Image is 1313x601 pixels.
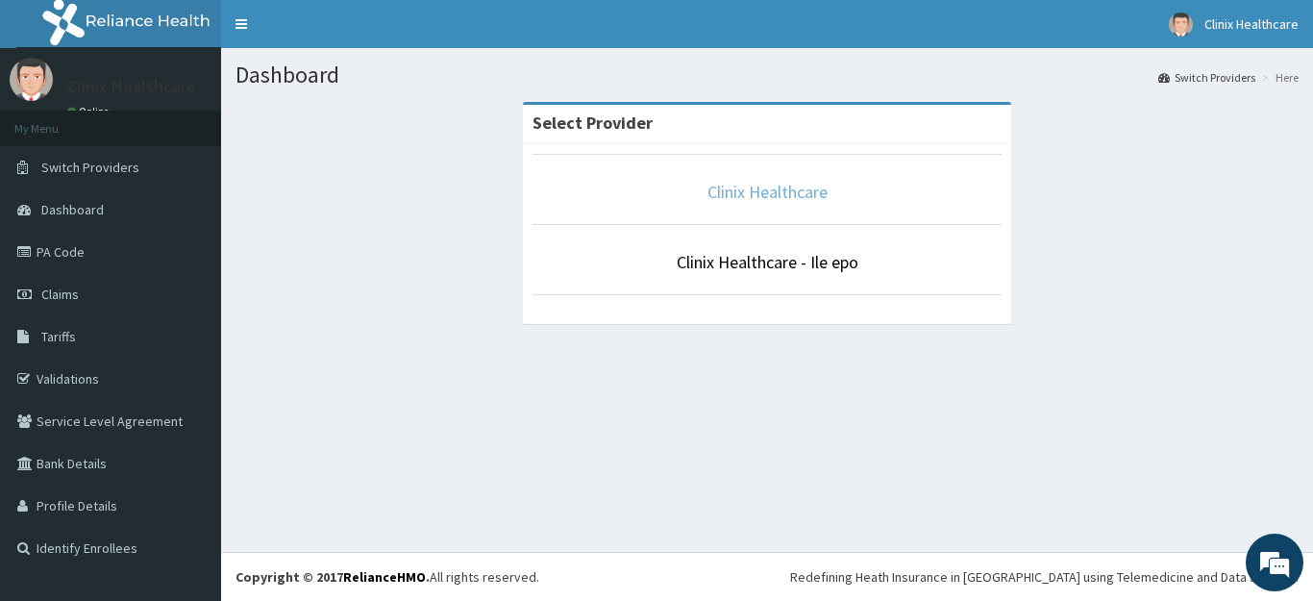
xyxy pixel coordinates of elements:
a: Clinix Healthcare [707,181,828,203]
a: RelianceHMO [343,568,426,586]
span: Claims [41,286,79,303]
a: Switch Providers [1158,69,1255,86]
p: Clinix Healthcare [67,78,196,95]
div: Redefining Heath Insurance in [GEOGRAPHIC_DATA] using Telemedicine and Data Science! [790,567,1299,587]
h1: Dashboard [235,63,1299,88]
strong: Copyright © 2017 . [235,568,430,586]
li: Here [1257,69,1299,86]
a: Online [67,105,113,118]
a: Clinix Healthcare - Ile epo [677,251,858,273]
span: Dashboard [41,201,104,218]
footer: All rights reserved. [221,552,1313,601]
span: Tariffs [41,328,76,345]
span: Clinix Healthcare [1204,15,1299,33]
img: User Image [10,58,53,101]
span: Switch Providers [41,159,139,176]
img: User Image [1169,13,1193,37]
strong: Select Provider [533,112,653,134]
